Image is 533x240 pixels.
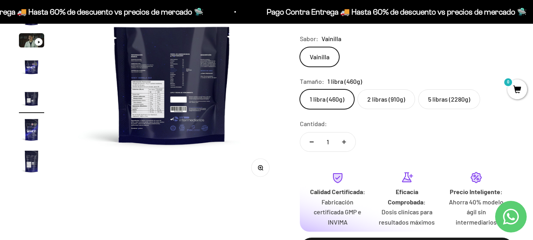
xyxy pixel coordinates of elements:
strong: Calidad Certificada: [310,188,365,195]
button: Aumentar cantidad [333,132,355,151]
button: Ir al artículo 3 [19,33,44,50]
img: Proteína Whey - Vainilla [19,117,44,142]
img: Proteína Whey - Vainilla [19,149,44,174]
strong: Precio Inteligente: [450,188,503,195]
button: Ir al artículo 6 [19,117,44,145]
a: 0 [507,86,527,94]
img: Proteína Whey - Vainilla [19,54,44,79]
button: Ir al artículo 4 [19,54,44,81]
legend: Tamaño: [300,76,324,87]
button: Reducir cantidad [300,132,323,151]
p: Pago Contra Entrega 🚚 Hasta 60% de descuento vs precios de mercado 🛸 [260,6,520,18]
p: Dosis clínicas para resultados máximos [379,207,436,227]
img: Proteína Whey - Vainilla [19,85,44,111]
label: Cantidad: [300,119,327,129]
button: Ir al artículo 5 [19,85,44,113]
span: 1 libra (460g) [327,76,362,87]
button: Ir al artículo 7 [19,149,44,176]
p: Ahorra 40% modelo ágil sin intermediarios [448,197,505,227]
mark: 0 [503,77,513,87]
span: Vainilla [322,34,341,44]
p: Fabricación certificada GMP e INVIMA [309,197,366,227]
legend: Sabor: [300,34,318,44]
strong: Eficacia Comprobada: [388,188,426,206]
